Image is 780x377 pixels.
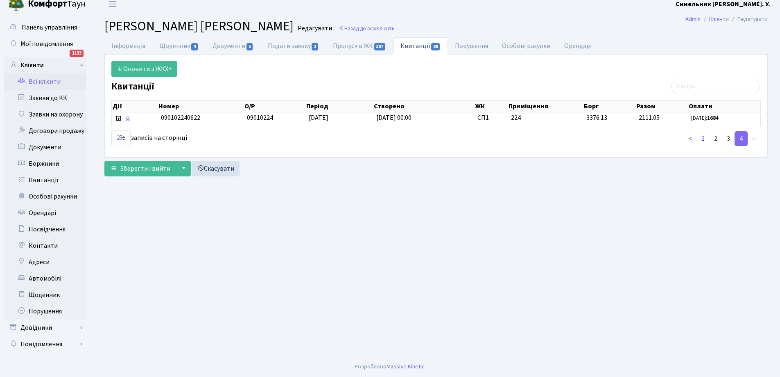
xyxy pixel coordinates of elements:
[111,130,131,146] select: записів на сторінці
[696,131,710,146] a: 1
[326,37,393,55] a: Пропуск в ЖК
[673,11,780,28] nav: breadcrumb
[4,155,86,172] a: Боржники
[4,188,86,205] a: Особові рахунки
[685,15,701,23] a: Admin
[161,113,200,122] span: 090102240622
[635,101,688,112] th: Разом
[261,37,326,55] a: Подати заявку
[376,113,411,122] span: [DATE] 00:00
[104,161,176,176] button: Зберегти і вийти
[104,17,294,36] span: [PERSON_NAME] [PERSON_NAME]
[191,43,198,50] span: 4
[4,106,86,123] a: Заявки на охорону
[305,101,373,112] th: Період
[192,161,240,176] a: Скасувати
[4,320,86,336] a: Довідники
[312,43,318,50] span: 2
[709,131,722,146] a: 2
[206,37,260,55] a: Документи
[4,139,86,155] a: Документи
[376,25,395,32] span: Клієнти
[688,101,760,112] th: Оплати
[671,79,760,94] input: Пошук...
[4,336,86,352] a: Повідомлення
[586,113,607,122] span: 3376.13
[309,113,328,122] span: [DATE]
[20,39,73,48] span: Мої повідомлення
[4,90,86,106] a: Заявки до КК
[477,113,504,123] span: СП1
[247,113,273,122] span: 09010224
[639,113,660,122] span: 2111.05
[104,37,152,55] a: Інформація
[683,131,697,146] a: <
[296,25,335,32] small: Редагувати .
[495,37,557,55] a: Особові рахунки
[4,123,86,139] a: Договори продажу
[152,37,206,55] a: Щоденник
[4,36,86,52] a: Мої повідомлення1133
[431,43,440,50] span: 88
[4,303,86,320] a: Порушення
[4,172,86,188] a: Квитанції
[111,61,177,77] a: Оновити з ЖКХ+
[691,114,719,122] small: [DATE]:
[557,37,599,55] a: Орендарі
[4,254,86,270] a: Адреси
[4,73,86,90] a: Всі клієнти
[246,43,253,50] span: 5
[4,287,86,303] a: Щоденник
[4,19,86,36] a: Панель управління
[339,25,395,32] a: Назад до всіхКлієнти
[387,362,425,371] a: Massive Kinetic
[474,101,508,112] th: ЖК
[4,205,86,221] a: Орендарі
[707,114,719,122] b: 1684
[70,50,84,57] div: 1133
[158,101,244,112] th: Номер
[120,164,170,173] span: Зберегти і вийти
[355,362,426,371] div: Розроблено .
[729,15,768,24] li: Редагувати
[244,101,305,112] th: О/Р
[4,238,86,254] a: Контакти
[583,101,635,112] th: Борг
[511,113,580,123] span: 224
[4,57,86,73] a: Клієнти
[735,131,748,146] a: 4
[709,15,729,23] a: Клієнти
[111,81,154,93] label: Квитанції
[112,101,158,112] th: Дії
[373,101,474,112] th: Створено
[4,270,86,287] a: Автомобілі
[393,37,448,55] a: Квитанції
[22,23,77,32] span: Панель управління
[374,43,386,50] span: 307
[448,37,495,55] a: Порушення
[111,130,187,146] label: записів на сторінці
[4,221,86,238] a: Посвідчення
[722,131,735,146] a: 3
[508,101,583,112] th: Приміщення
